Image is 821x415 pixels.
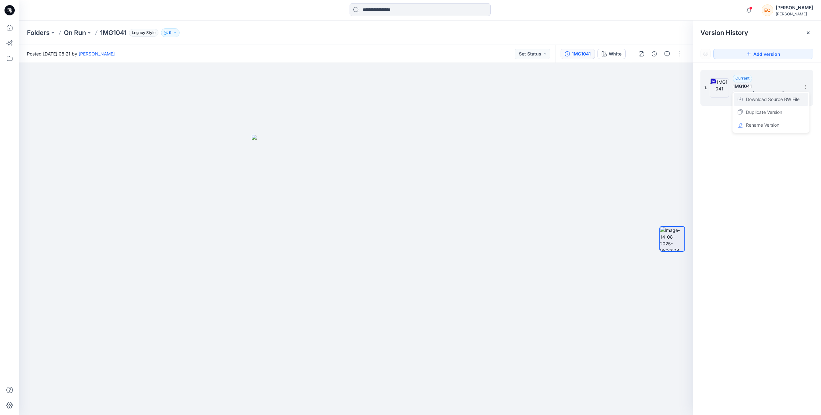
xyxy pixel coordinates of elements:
[161,28,180,37] button: 9
[27,28,50,37] a: Folders
[79,51,115,56] a: [PERSON_NAME]
[710,78,729,97] img: 1MG1041
[252,135,460,415] img: eyJhbGciOiJIUzI1NiIsImtpZCI6IjAiLCJzbHQiOiJzZXMiLCJ0eXAiOiJKV1QifQ.eyJkYXRhIjp7InR5cGUiOiJzdG9yYW...
[597,49,626,59] button: White
[561,49,595,59] button: 1MG1041
[746,108,782,116] span: Duplicate Version
[776,12,813,16] div: [PERSON_NAME]
[704,85,707,91] span: 1.
[64,28,86,37] a: On Run
[27,50,115,57] span: Posted [DATE] 08:21 by
[733,82,797,90] h5: 1MG1041
[700,49,711,59] button: Show Hidden Versions
[776,4,813,12] div: [PERSON_NAME]
[572,50,591,57] div: 1MG1041
[700,29,748,37] span: Version History
[129,29,158,37] span: Legacy Style
[762,4,773,16] div: EQ
[733,90,797,97] span: Posted by: Bin Nengli
[169,29,172,36] p: 9
[100,28,126,37] p: 1MG1041
[735,76,749,80] span: Current
[746,121,779,129] span: Rename Version
[713,49,813,59] button: Add version
[746,96,800,103] span: Download Source BW File
[609,50,622,57] div: White
[126,28,158,37] button: Legacy Style
[660,227,684,251] img: image-14-08-2025-08:22:08
[649,49,659,59] button: Details
[806,30,811,35] button: Close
